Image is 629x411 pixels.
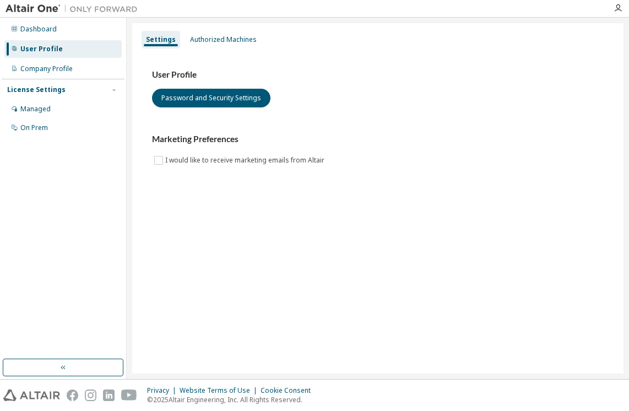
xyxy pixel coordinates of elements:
h3: Marketing Preferences [152,134,604,145]
div: Company Profile [20,64,73,73]
div: Authorized Machines [190,35,257,44]
button: Password and Security Settings [152,89,270,107]
div: Privacy [147,386,180,395]
img: altair_logo.svg [3,390,60,401]
img: facebook.svg [67,390,78,401]
img: instagram.svg [85,390,96,401]
p: © 2025 Altair Engineering, Inc. All Rights Reserved. [147,395,317,404]
div: Dashboard [20,25,57,34]
div: User Profile [20,45,63,53]
div: Settings [146,35,176,44]
img: linkedin.svg [103,390,115,401]
h3: User Profile [152,69,604,80]
img: Altair One [6,3,143,14]
label: I would like to receive marketing emails from Altair [165,154,327,167]
div: Website Terms of Use [180,386,261,395]
div: License Settings [7,85,66,94]
div: Cookie Consent [261,386,317,395]
div: Managed [20,105,51,113]
div: On Prem [20,123,48,132]
img: youtube.svg [121,390,137,401]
